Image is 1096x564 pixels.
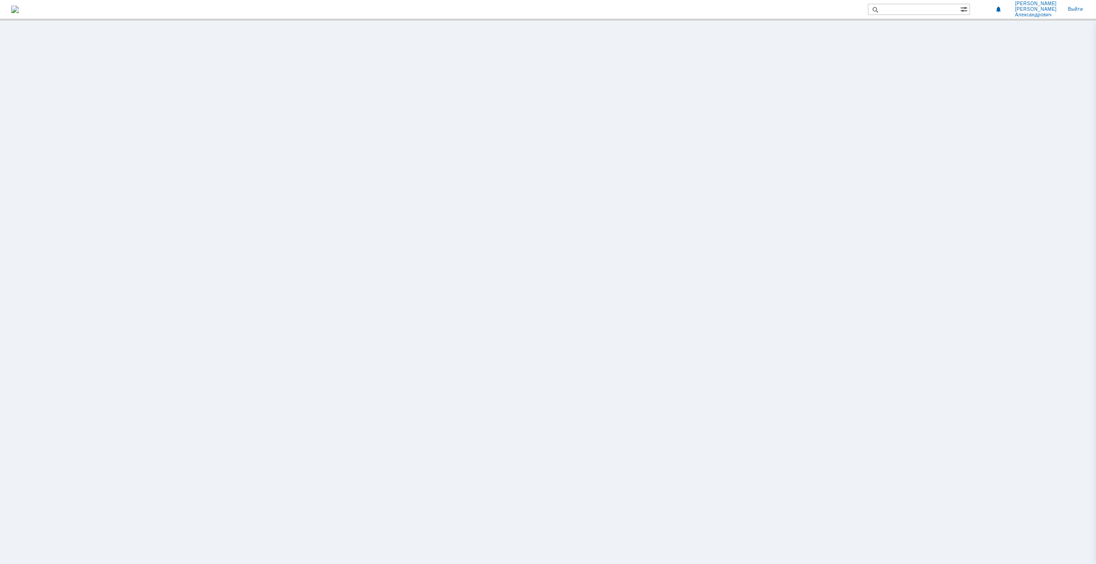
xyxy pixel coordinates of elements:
span: Расширенный поиск [960,4,970,13]
a: Перейти на домашнюю страницу [11,6,19,13]
img: logo [11,6,19,13]
span: [PERSON_NAME] [1015,1,1057,7]
span: [PERSON_NAME] [1015,7,1057,12]
span: Александрович [1015,12,1057,18]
